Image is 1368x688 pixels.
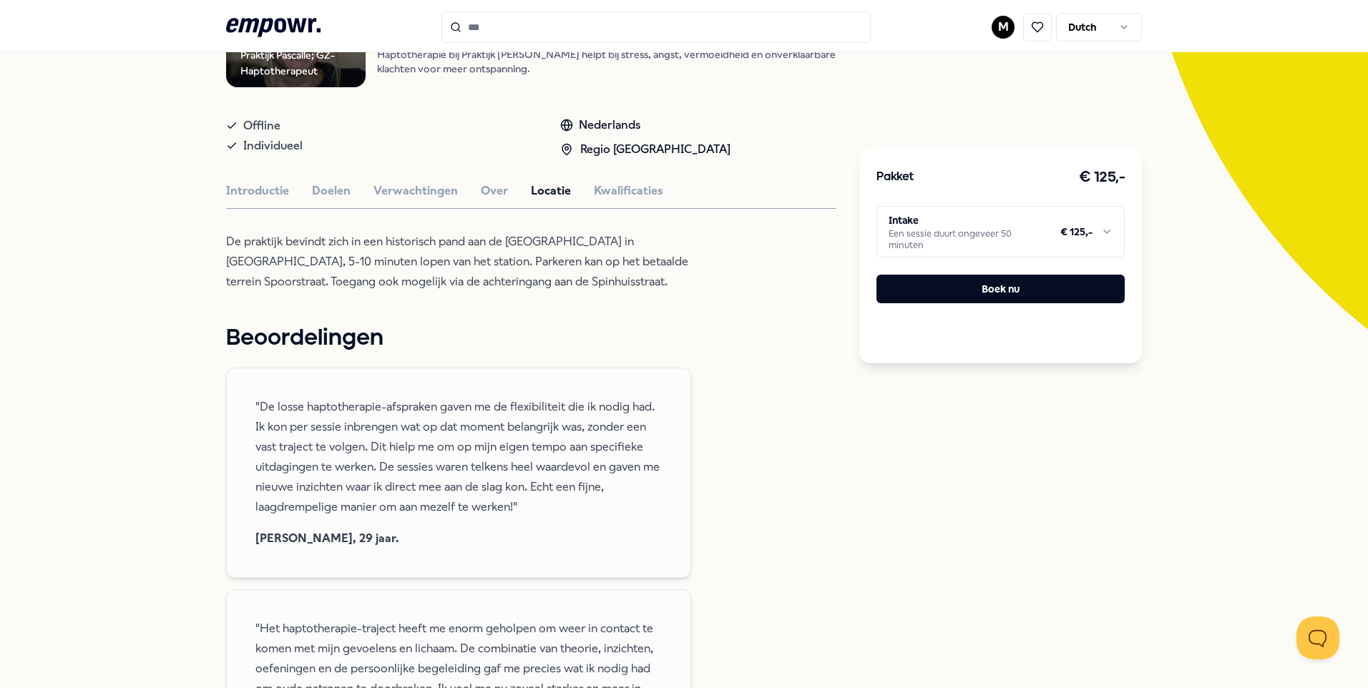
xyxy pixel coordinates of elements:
p: De praktijk bevindt zich in een historisch pand aan de [GEOGRAPHIC_DATA] in [GEOGRAPHIC_DATA], 5-... [226,232,691,292]
span: [PERSON_NAME], 29 jaar. [255,529,662,549]
p: Haptotherapie bij Praktijk [PERSON_NAME] helpt bij stress, angst, vermoeidheid en onverklaarbare ... [377,47,837,76]
button: Boek nu [876,275,1125,303]
input: Search for products, categories or subcategories [441,11,871,43]
div: Regio [GEOGRAPHIC_DATA] [560,140,731,159]
span: Individueel [243,136,303,156]
button: Introductie [226,182,289,200]
span: "De losse haptotherapie-afspraken gaven me de flexibiliteit die ik nodig had. Ik kon per sessie i... [255,397,662,517]
button: Locatie [531,182,571,200]
iframe: Help Scout Beacon - Open [1296,616,1339,659]
div: Praktijk Pascalle; GZ-Haptotherapeut [240,47,366,79]
h3: € 125,- [1079,166,1125,189]
button: Kwalificaties [594,182,663,200]
button: Over [481,182,508,200]
h1: Beoordelingen [226,320,836,356]
h3: Pakket [876,168,914,187]
span: Offline [243,116,280,136]
button: M [992,16,1015,39]
div: Nederlands [560,116,731,134]
button: Doelen [312,182,351,200]
button: Verwachtingen [373,182,458,200]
